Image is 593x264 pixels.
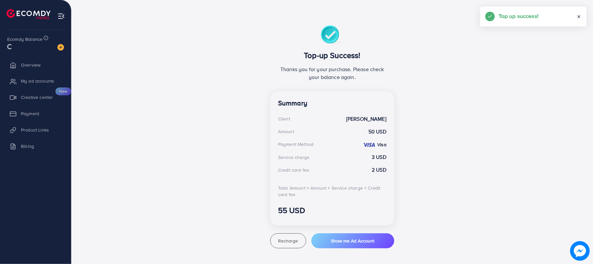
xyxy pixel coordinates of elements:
[499,12,538,20] h5: Top up success!
[7,9,51,19] img: logo
[278,141,313,148] div: Payment Method
[278,65,386,81] p: Thanks you for your purchase. Please check your balance again.
[278,238,298,244] span: Recharge
[311,233,394,248] button: Show me Ad Account
[372,166,386,174] strong: 2 USD
[278,51,386,60] h3: Top-up Success!
[368,128,386,135] strong: 50 USD
[278,99,386,107] h4: Summary
[372,153,386,161] strong: 3 USD
[278,154,309,161] div: Service charge
[270,233,306,248] button: Recharge
[278,116,290,122] div: Client
[278,206,386,215] h3: 55 USD
[570,241,590,261] img: image
[346,115,386,123] strong: [PERSON_NAME]
[363,142,376,148] img: credit
[278,128,294,135] div: Amount
[278,167,309,173] div: Credit card fee
[7,36,42,42] span: Ecomdy Balance
[321,25,344,45] img: success
[57,12,65,20] img: menu
[331,238,374,244] span: Show me Ad Account
[57,44,64,51] img: image
[278,185,386,198] div: Total Amount = Amount + Service charge + Credit card fee
[377,141,386,148] strong: Visa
